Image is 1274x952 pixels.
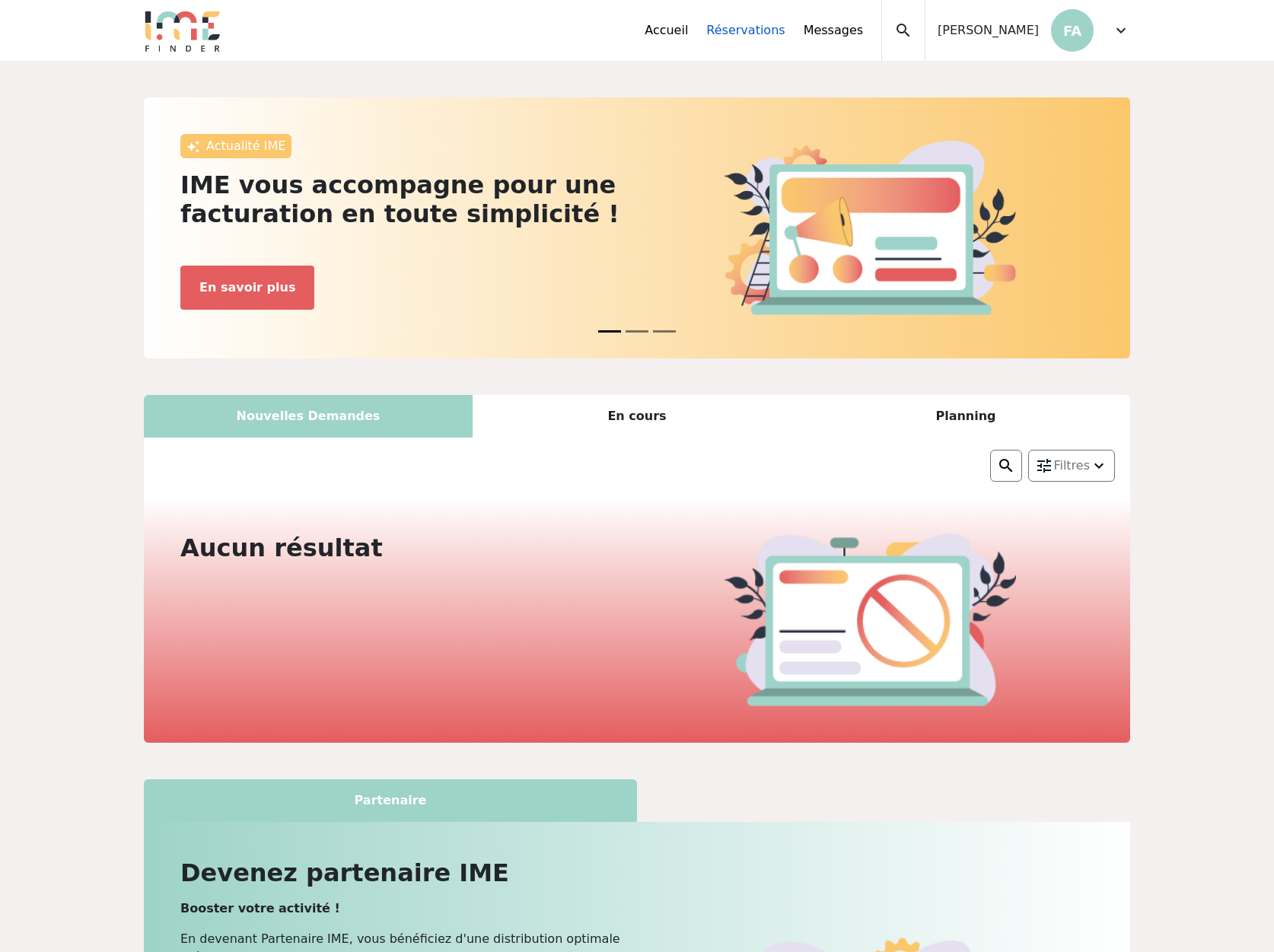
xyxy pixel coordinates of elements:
[180,899,628,918] p: Booster votre activité !
[724,533,1016,706] img: cancel.png
[626,323,648,340] button: News 1
[144,395,473,438] div: Nouvelles Demandes
[801,395,1130,438] div: Planning
[180,134,291,158] div: Actualité IME
[144,9,221,52] img: Logo.png
[1090,457,1108,475] img: arrow_down.png
[473,395,801,438] div: En cours
[598,323,621,340] button: News 0
[1051,9,1094,52] p: FA
[894,21,913,40] span: search
[180,170,628,229] h2: IME vous accompagne pour une facturation en toute simplicité !
[938,21,1039,40] span: [PERSON_NAME]
[706,21,785,40] a: Réservations
[180,266,314,310] button: En savoir plus
[1053,457,1090,475] span: Filtres
[186,140,200,154] img: awesome.png
[180,533,628,562] h2: Aucun résultat
[804,21,863,40] a: Messages
[144,779,637,822] div: Partenaire
[997,457,1015,475] img: search.png
[645,21,688,40] a: Accueil
[653,323,676,340] button: News 2
[180,858,628,887] h2: Devenez partenaire IME
[1112,21,1130,40] span: expand_more
[724,141,1016,314] img: actu.png
[1035,457,1053,475] img: setting.png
